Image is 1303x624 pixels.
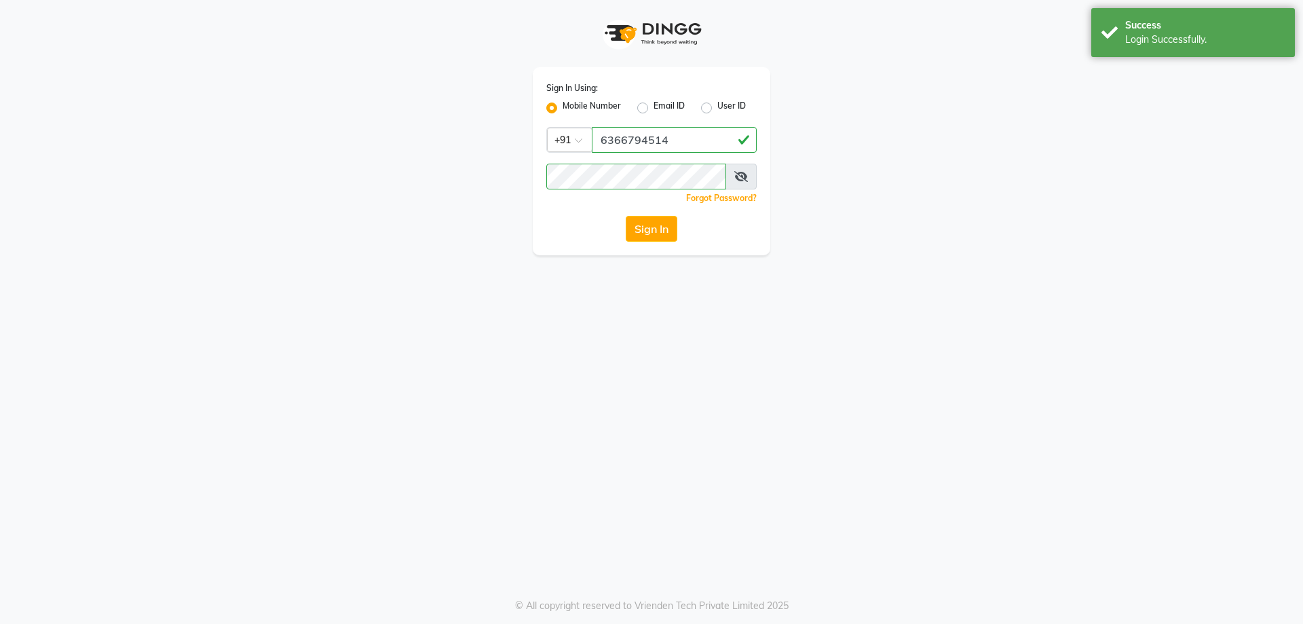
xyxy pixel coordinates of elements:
label: Email ID [654,100,685,116]
input: Username [592,127,757,153]
label: Sign In Using: [546,82,598,94]
div: Success [1125,18,1285,33]
input: Username [546,164,726,189]
button: Sign In [626,216,677,242]
img: logo1.svg [597,14,706,54]
label: User ID [717,100,746,116]
label: Mobile Number [563,100,621,116]
div: Login Successfully. [1125,33,1285,47]
a: Forgot Password? [686,193,757,203]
